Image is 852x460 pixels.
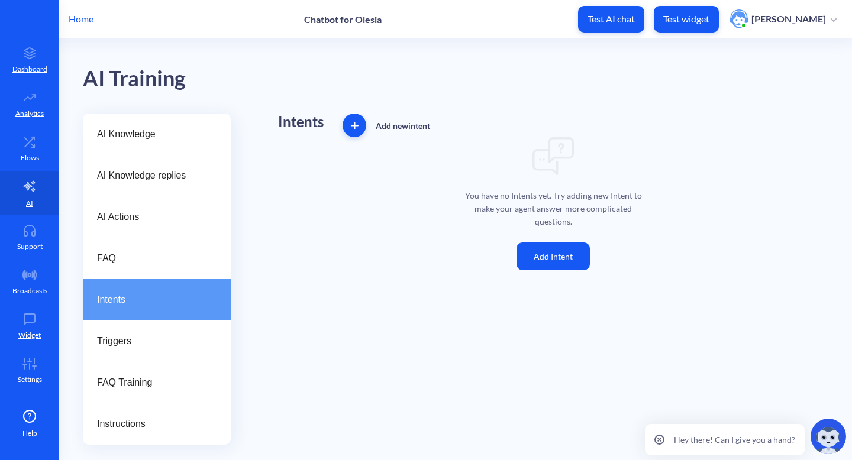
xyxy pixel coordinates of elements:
p: Widget [18,330,41,341]
p: Test widget [663,13,709,25]
button: Add Intent [517,242,590,270]
p: [PERSON_NAME] [751,12,826,25]
p: Analytics [15,108,44,119]
a: Instructions [83,403,231,445]
span: AI Actions [97,210,207,224]
span: Instructions [97,417,207,431]
a: AI Actions [83,196,231,238]
button: user photo[PERSON_NAME] [724,8,843,30]
p: Chatbot for Olesia [304,14,382,25]
p: Flows [21,153,39,163]
a: FAQ Training [83,362,231,403]
p: You have no Intents yet. Try adding new Intent to make your agent answer more complicated questions. [456,189,651,228]
div: AI Training [83,62,186,96]
a: AI Knowledge replies [83,155,231,196]
p: Home [69,12,93,26]
img: copilot-icon.svg [811,419,846,454]
p: Settings [18,374,42,385]
span: Triggers [97,334,207,348]
span: AI Knowledge replies [97,169,207,183]
p: AI [26,198,33,209]
p: Add new [376,119,430,132]
p: Dashboard [12,64,47,74]
p: Hey there! Can I give you a hand? [674,433,795,446]
span: intent [408,121,430,131]
p: Broadcasts [12,286,47,296]
span: Help [22,428,37,439]
a: Triggers [83,320,231,362]
a: AI Knowledge [83,114,231,155]
span: FAQ Training [97,375,207,390]
button: Test widget [654,6,719,33]
button: Test AI chat [578,6,644,33]
a: FAQ [83,238,231,279]
h1: Intents [278,114,324,131]
p: Test AI chat [588,13,635,25]
span: FAQ [97,251,207,265]
img: user photo [730,9,748,28]
img: img [532,137,574,175]
p: Support [17,241,43,252]
a: Intents [83,279,231,320]
span: AI Knowledge [97,127,207,141]
span: Intents [97,293,207,307]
